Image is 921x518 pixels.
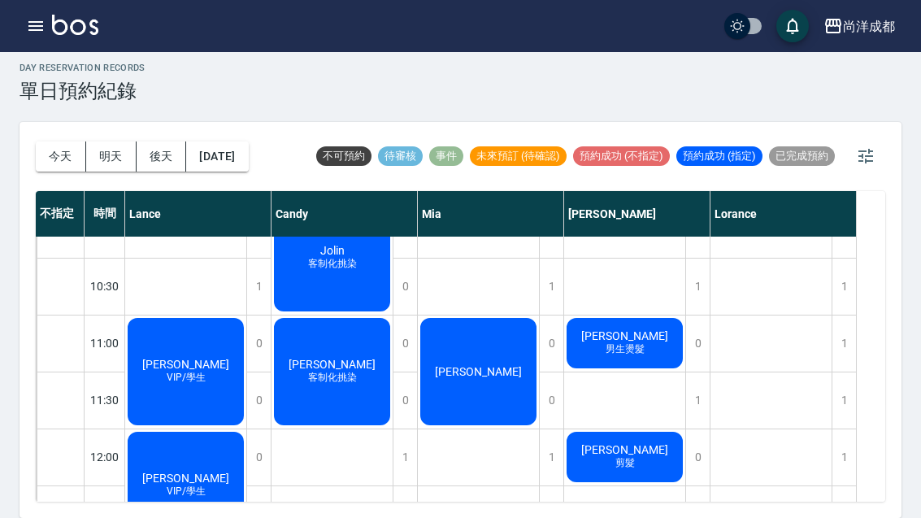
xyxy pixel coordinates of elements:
[36,191,85,237] div: 不指定
[246,259,271,315] div: 1
[305,371,360,385] span: 客制化挑染
[573,149,670,163] span: 預約成功 (不指定)
[432,365,525,378] span: [PERSON_NAME]
[246,372,271,429] div: 0
[85,258,125,315] div: 10:30
[539,372,563,429] div: 0
[85,315,125,372] div: 11:00
[564,191,710,237] div: [PERSON_NAME]
[685,259,710,315] div: 1
[393,429,417,485] div: 1
[429,149,463,163] span: 事件
[163,485,209,498] span: VIP/學生
[676,149,762,163] span: 預約成功 (指定)
[685,372,710,429] div: 1
[305,257,360,271] span: 客制化挑染
[393,259,417,315] div: 0
[272,191,418,237] div: Candy
[85,372,125,429] div: 11:30
[578,443,671,456] span: [PERSON_NAME]
[137,141,187,172] button: 後天
[52,15,98,35] img: Logo
[470,149,567,163] span: 未來預訂 (待確認)
[843,16,895,37] div: 尚洋成都
[418,191,564,237] div: Mia
[85,191,125,237] div: 時間
[86,141,137,172] button: 明天
[817,10,901,43] button: 尚洋成都
[285,358,379,371] span: [PERSON_NAME]
[685,316,710,372] div: 0
[769,149,835,163] span: 已完成預約
[36,141,86,172] button: 今天
[20,63,146,73] h2: day Reservation records
[20,80,146,102] h3: 單日預約紀錄
[685,429,710,485] div: 0
[246,429,271,485] div: 0
[378,149,423,163] span: 待審核
[125,191,272,237] div: Lance
[393,316,417,372] div: 0
[602,342,648,356] span: 男生燙髮
[832,316,856,372] div: 1
[539,429,563,485] div: 1
[186,141,248,172] button: [DATE]
[317,244,348,257] span: Jolin
[776,10,809,42] button: save
[163,371,209,385] span: VIP/學生
[85,429,125,485] div: 12:00
[832,429,856,485] div: 1
[710,191,857,237] div: Lorance
[539,259,563,315] div: 1
[578,329,671,342] span: [PERSON_NAME]
[393,372,417,429] div: 0
[539,316,563,372] div: 0
[316,149,371,163] span: 不可預約
[139,472,232,485] span: [PERSON_NAME]
[832,259,856,315] div: 1
[139,358,232,371] span: [PERSON_NAME]
[832,372,856,429] div: 1
[246,316,271,372] div: 0
[612,456,638,470] span: 剪髮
